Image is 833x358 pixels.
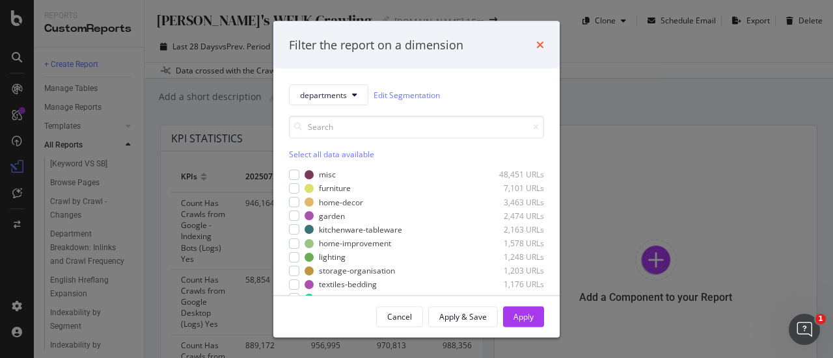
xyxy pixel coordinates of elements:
[289,84,368,105] button: departments
[480,279,544,290] div: 1,176 URLs
[480,292,544,303] div: 842 URLs
[480,224,544,235] div: 2,163 URLs
[480,238,544,249] div: 1,578 URLs
[480,210,544,221] div: 2,474 URLs
[428,306,498,327] button: Apply & Save
[480,196,544,207] div: 3,463 URLs
[536,36,544,53] div: times
[289,116,544,138] input: Search
[300,89,347,100] span: departments
[374,88,440,101] a: Edit Segmentation
[376,306,423,327] button: Cancel
[319,251,346,262] div: lighting
[319,279,377,290] div: textiles-bedding
[273,21,560,337] div: modal
[480,251,544,262] div: 1,248 URLs
[503,306,544,327] button: Apply
[319,224,402,235] div: kitchenware-tableware
[319,183,351,194] div: furniture
[513,311,534,322] div: Apply
[319,169,336,180] div: misc
[789,314,820,345] iframe: Intercom live chat
[289,149,544,160] div: Select all data available
[319,265,395,276] div: storage-organisation
[480,265,544,276] div: 1,203 URLs
[480,183,544,194] div: 7,101 URLs
[480,169,544,180] div: 48,451 URLs
[439,311,487,322] div: Apply & Save
[815,314,826,324] span: 1
[319,292,335,303] div: rugs
[319,210,345,221] div: garden
[387,311,412,322] div: Cancel
[319,196,363,207] div: home-decor
[319,238,391,249] div: home-improvement
[289,36,463,53] div: Filter the report on a dimension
